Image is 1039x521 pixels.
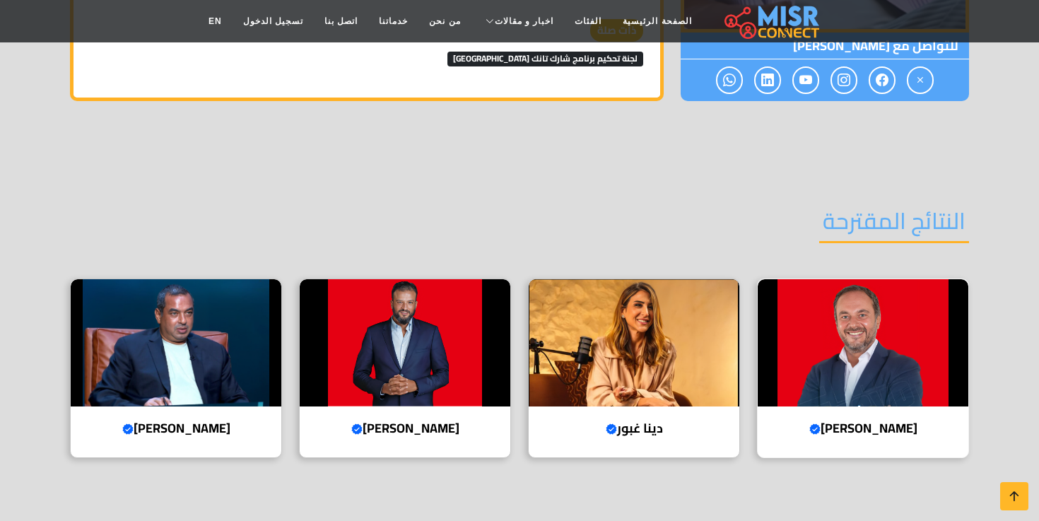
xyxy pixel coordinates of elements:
svg: Verified account [809,423,821,435]
a: اخبار و مقالات [471,8,565,35]
h4: [PERSON_NAME] [768,421,958,436]
a: أحمد طارق خليل [PERSON_NAME] [749,279,978,458]
a: دينا غبور دينا غبور [519,279,749,458]
h2: النتائج المقترحة [819,207,969,243]
a: الفئات [564,8,612,35]
h4: دينا غبور [539,421,729,436]
h4: [PERSON_NAME] [310,421,500,436]
h4: [PERSON_NAME] [81,421,271,436]
svg: Verified account [351,423,363,435]
a: أيمن ممدوح [PERSON_NAME] [290,279,519,458]
a: خدماتنا [368,8,418,35]
svg: Verified account [122,423,134,435]
a: الصفحة الرئيسية [612,8,702,35]
a: تسجيل الدخول [233,8,314,35]
a: لجنة تحكيم برنامج شارك تانك [GEOGRAPHIC_DATA] [447,47,643,68]
a: EN [198,8,233,35]
img: دينا غبور [529,279,739,406]
a: من نحن [418,8,471,35]
img: main.misr_connect [724,4,819,39]
img: محمد إسماعيل منصور [71,279,281,406]
a: محمد إسماعيل منصور [PERSON_NAME] [61,279,290,458]
img: أحمد طارق خليل [758,279,968,406]
img: أيمن ممدوح [300,279,510,406]
a: اتصل بنا [314,8,368,35]
svg: Verified account [606,423,617,435]
span: لجنة تحكيم برنامج شارك تانك [GEOGRAPHIC_DATA] [447,52,643,66]
span: اخبار و مقالات [495,15,554,28]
